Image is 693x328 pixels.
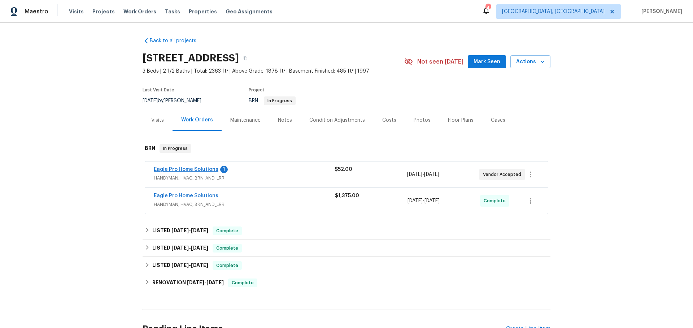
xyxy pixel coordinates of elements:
[189,8,217,15] span: Properties
[152,279,224,287] h6: RENOVATION
[123,8,156,15] span: Work Orders
[171,245,208,250] span: -
[414,117,431,124] div: Photos
[160,145,191,152] span: In Progress
[143,68,404,75] span: 3 Beds | 2 1/2 Baths | Total: 2363 ft² | Above Grade: 1878 ft² | Basement Finished: 485 ft² | 1997
[171,228,189,233] span: [DATE]
[154,167,218,172] a: Eagle Pro Home Solutions
[335,167,352,172] span: $52.00
[220,166,228,173] div: 1
[474,57,500,66] span: Mark Seen
[382,117,396,124] div: Costs
[152,261,208,270] h6: LISTED
[143,88,174,92] span: Last Visit Date
[484,197,509,204] span: Complete
[309,117,365,124] div: Condition Adjustments
[638,8,682,15] span: [PERSON_NAME]
[145,144,155,153] h6: BRN
[213,245,241,252] span: Complete
[407,198,423,203] span: [DATE]
[191,228,208,233] span: [DATE]
[213,262,241,269] span: Complete
[191,245,208,250] span: [DATE]
[239,52,252,65] button: Copy Address
[143,222,550,239] div: LISTED [DATE]-[DATE]Complete
[143,55,239,62] h2: [STREET_ADDRESS]
[143,257,550,274] div: LISTED [DATE]-[DATE]Complete
[229,279,257,286] span: Complete
[187,280,204,285] span: [DATE]
[206,280,224,285] span: [DATE]
[491,117,505,124] div: Cases
[265,99,295,103] span: In Progress
[143,98,158,103] span: [DATE]
[230,117,261,124] div: Maintenance
[407,197,440,204] span: -
[249,88,265,92] span: Project
[154,174,335,182] span: HANDYMAN, HVAC, BRN_AND_LRR
[143,96,210,105] div: by [PERSON_NAME]
[143,239,550,257] div: LISTED [DATE]-[DATE]Complete
[25,8,48,15] span: Maestro
[213,227,241,234] span: Complete
[92,8,115,15] span: Projects
[448,117,474,124] div: Floor Plans
[171,228,208,233] span: -
[483,171,524,178] span: Vendor Accepted
[485,4,491,12] div: 4
[278,117,292,124] div: Notes
[181,116,213,124] div: Work Orders
[152,226,208,235] h6: LISTED
[510,55,550,69] button: Actions
[407,171,439,178] span: -
[335,193,359,198] span: $1,375.00
[417,58,463,65] span: Not seen [DATE]
[171,263,208,268] span: -
[407,172,422,177] span: [DATE]
[424,198,440,203] span: [DATE]
[171,245,189,250] span: [DATE]
[152,244,208,253] h6: LISTED
[143,274,550,292] div: RENOVATION [DATE]-[DATE]Complete
[226,8,273,15] span: Geo Assignments
[516,57,545,66] span: Actions
[187,280,224,285] span: -
[154,201,335,208] span: HANDYMAN, HVAC, BRN_AND_LRR
[143,37,212,44] a: Back to all projects
[171,263,189,268] span: [DATE]
[154,193,218,198] a: Eagle Pro Home Solutions
[151,117,164,124] div: Visits
[165,9,180,14] span: Tasks
[191,263,208,268] span: [DATE]
[502,8,605,15] span: [GEOGRAPHIC_DATA], [GEOGRAPHIC_DATA]
[249,98,296,103] span: BRN
[468,55,506,69] button: Mark Seen
[143,137,550,160] div: BRN In Progress
[424,172,439,177] span: [DATE]
[69,8,84,15] span: Visits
